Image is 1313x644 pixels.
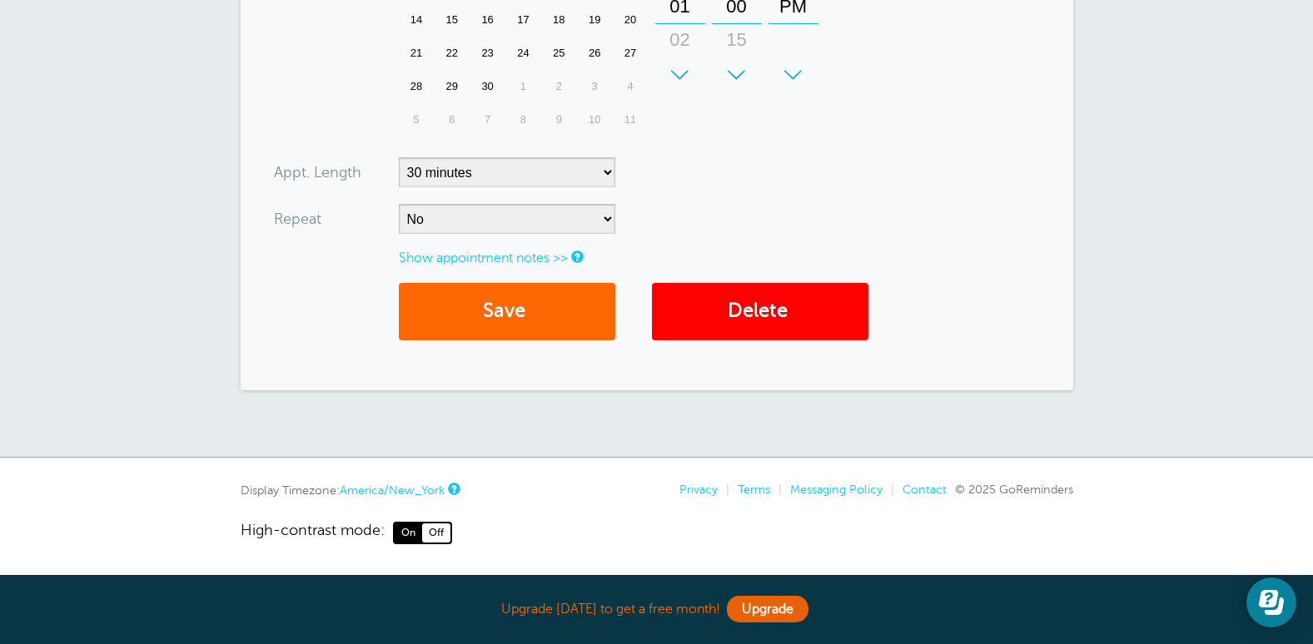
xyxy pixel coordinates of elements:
[399,37,435,70] div: Sunday, September 21
[541,103,577,136] div: 9
[652,283,868,340] a: Delete
[274,165,361,180] label: Appt. Length
[903,483,947,496] a: Contact
[241,483,458,498] div: Display Timezone:
[448,483,458,494] a: This is the timezone being used to display dates and times to you on this device. Click the timez...
[577,70,613,103] div: 3
[541,3,577,37] div: 18
[470,70,505,103] div: Tuesday, September 30
[1246,577,1296,627] iframe: Resource center
[541,70,577,103] div: Thursday, October 2
[738,483,770,496] a: Terms
[434,103,470,136] div: Monday, October 6
[434,37,470,70] div: Monday, September 22
[541,37,577,70] div: Thursday, September 25
[613,70,649,103] div: Saturday, October 4
[434,70,470,103] div: Monday, September 29
[790,483,883,496] a: Messaging Policy
[613,37,649,70] div: 27
[613,70,649,103] div: 4
[577,103,613,136] div: Friday, October 10
[399,3,435,37] div: Sunday, September 14
[613,103,649,136] div: 11
[395,523,422,542] span: On
[613,103,649,136] div: Saturday, October 11
[505,70,541,103] div: Wednesday, October 1
[770,483,782,497] li: |
[470,37,505,70] div: Tuesday, September 23
[613,37,649,70] div: Saturday, September 27
[577,3,613,37] div: 19
[399,3,435,37] div: 14
[660,57,700,90] div: 03
[241,592,1073,627] div: Upgrade [DATE] to get a free month!
[470,3,505,37] div: 16
[434,70,470,103] div: 29
[727,596,808,622] a: Upgrade
[399,103,435,136] div: 5
[505,103,541,136] div: Wednesday, October 8
[399,70,435,103] div: 28
[577,37,613,70] div: 26
[470,70,505,103] div: 30
[541,37,577,70] div: 25
[399,283,615,340] button: Save
[505,70,541,103] div: 1
[470,103,505,136] div: Tuesday, October 7
[660,23,700,57] div: 02
[340,483,445,497] a: America/New_York
[717,23,757,57] div: 15
[541,70,577,103] div: 2
[577,3,613,37] div: Friday, September 19
[577,103,613,136] div: 10
[613,3,649,37] div: Saturday, September 20
[399,250,568,265] a: Show appointment notes >>
[577,37,613,70] div: Friday, September 26
[241,522,385,543] span: High-contrast mode:
[399,70,435,103] div: Sunday, September 28
[505,103,541,136] div: 8
[434,37,470,70] div: 22
[541,3,577,37] div: Thursday, September 18
[470,103,505,136] div: 7
[434,3,470,37] div: 15
[718,483,729,497] li: |
[399,103,435,136] div: Sunday, October 5
[577,70,613,103] div: Friday, October 3
[613,3,649,37] div: 20
[505,3,541,37] div: Wednesday, September 17
[434,3,470,37] div: Monday, September 15
[505,37,541,70] div: 24
[434,103,470,136] div: 6
[274,211,321,226] label: Repeat
[679,483,718,496] a: Privacy
[470,37,505,70] div: 23
[883,483,894,497] li: |
[955,483,1073,496] span: © 2025 GoReminders
[470,3,505,37] div: Tuesday, September 16
[505,3,541,37] div: 17
[717,57,757,90] div: 30
[571,251,581,262] a: Notes are for internal use only, and are not visible to your clients.
[541,103,577,136] div: Thursday, October 9
[505,37,541,70] div: Wednesday, September 24
[241,522,1073,543] a: High-contrast mode: On Off
[422,523,450,542] span: Off
[399,37,435,70] div: 21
